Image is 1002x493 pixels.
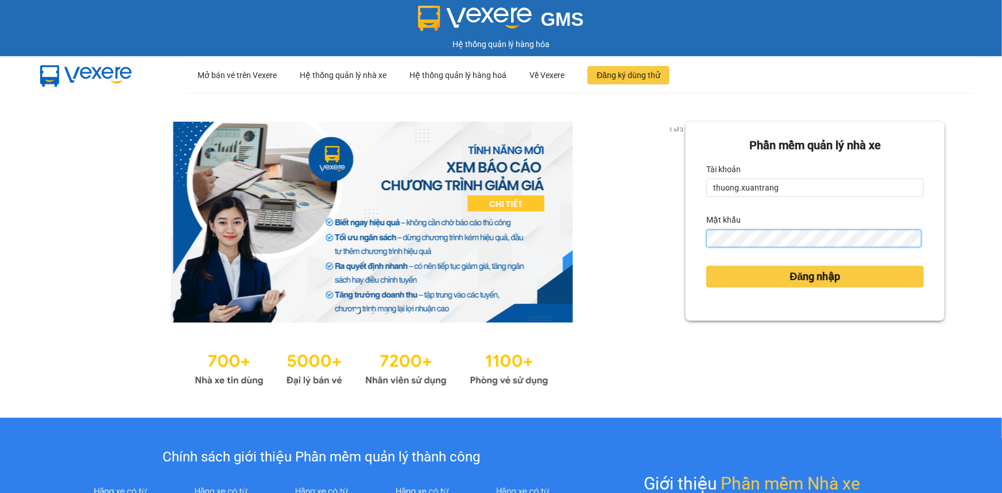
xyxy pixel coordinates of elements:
img: logo 2 [418,6,532,31]
span: Đăng ký dùng thử [597,69,660,81]
div: Hệ thống quản lý hàng hoá [409,57,506,94]
span: GMS [541,9,584,30]
li: slide item 1 [355,309,360,313]
span: Đăng nhập [790,269,841,285]
div: Chính sách giới thiệu Phần mềm quản lý thành công [70,447,572,468]
img: Statistics.png [195,346,548,389]
div: Hệ thống quản lý nhà xe [300,57,386,94]
div: Mở bán vé trên Vexere [198,57,277,94]
li: slide item 3 [383,309,388,313]
label: Mật khẩu [706,211,741,229]
input: Tài khoản [706,178,924,197]
button: next slide / item [670,122,686,323]
input: Mật khẩu [706,230,922,248]
p: 1 of 3 [666,122,686,137]
button: Đăng nhập [706,266,924,288]
label: Tài khoản [706,160,741,178]
div: Về Vexere [529,57,564,94]
button: Đăng ký dùng thử [587,66,670,84]
li: slide item 2 [369,309,374,313]
img: mbUUG5Q.png [29,56,144,94]
div: Phần mềm quản lý nhà xe [706,137,924,154]
div: Hệ thống quản lý hàng hóa [3,38,999,51]
a: GMS [418,17,584,26]
button: previous slide / item [57,122,73,323]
